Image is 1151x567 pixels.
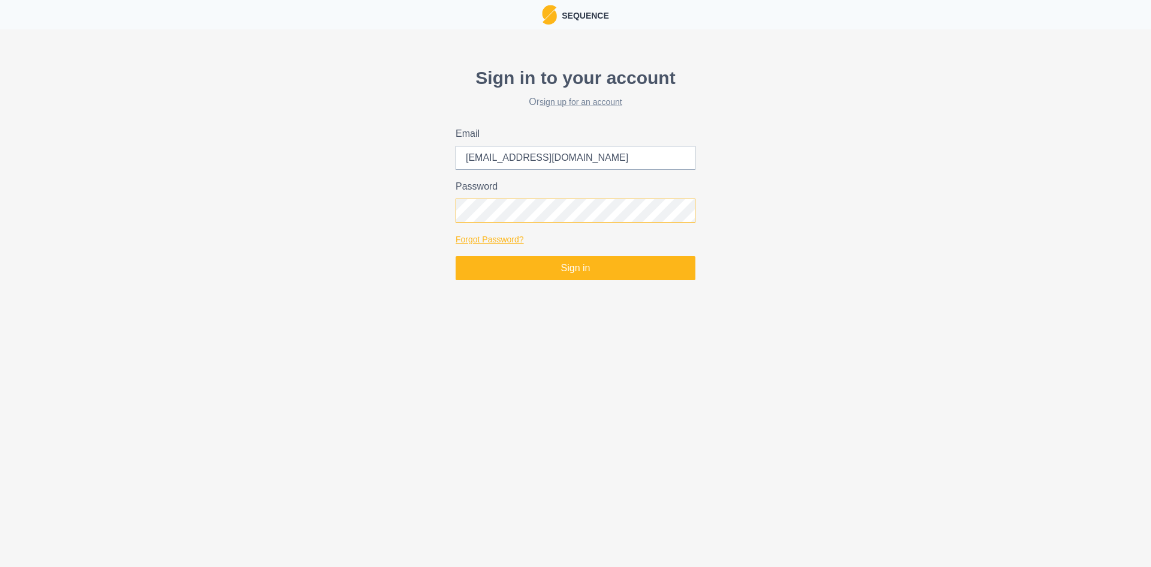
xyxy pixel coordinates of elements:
p: Sequence [557,7,609,22]
p: Sign in to your account [456,64,695,91]
button: Sign in [456,256,695,280]
a: Forgot Password? [456,235,524,244]
img: Logo [542,5,557,25]
a: sign up for an account [540,97,622,107]
label: Email [456,127,688,141]
label: Password [456,179,688,194]
a: LogoSequence [542,5,609,25]
h2: Or [456,96,695,107]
